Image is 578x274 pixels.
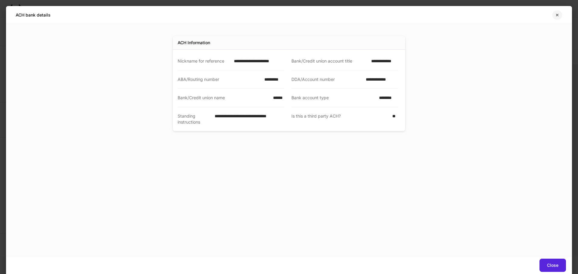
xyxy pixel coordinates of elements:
[547,263,558,267] div: Close
[178,58,230,64] div: Nickname for reference
[291,76,362,82] div: DDA/Account number
[539,259,566,272] button: Close
[178,76,261,82] div: ABA/Routing number
[178,95,269,101] div: Bank/Credit union name
[291,113,389,125] div: Is this a third party ACH?
[16,12,51,18] h5: ACH bank details
[178,40,210,46] div: ACH Information
[291,58,368,64] div: Bank/Credit union account title
[291,95,375,101] div: Bank account type
[178,113,211,125] div: Standing instructions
